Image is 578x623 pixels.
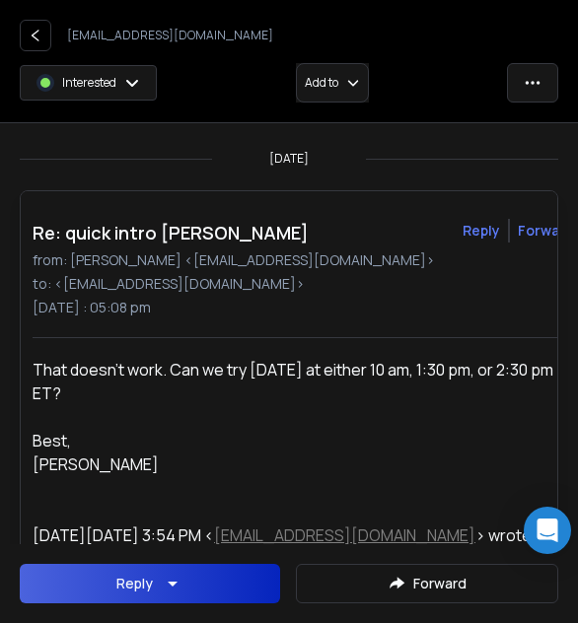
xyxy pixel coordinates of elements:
[20,564,280,603] button: Reply
[116,574,153,593] div: Reply
[33,523,558,547] div: [DATE][DATE] 3:54 PM < > wrote:
[20,63,157,103] button: Interested
[33,219,309,246] h1: Re: quick intro [PERSON_NAME]
[518,221,574,241] div: Forward
[33,358,558,476] div: That doesn't work. Can we try [DATE] at either 10 am, 1:30 pm, or 2:30 pm ET? Best, [PERSON_NAME]
[524,507,571,554] div: Open Intercom Messenger
[305,75,338,91] p: Add to
[62,75,116,91] p: Interested
[296,564,558,603] button: Forward
[33,250,574,270] p: from: [PERSON_NAME] <[EMAIL_ADDRESS][DOMAIN_NAME]>
[33,298,574,317] p: [DATE] : 05:08 pm
[214,524,475,546] a: [EMAIL_ADDRESS][DOMAIN_NAME]
[33,274,574,294] p: to: <[EMAIL_ADDRESS][DOMAIN_NAME]>
[463,221,500,241] button: Reply
[269,151,309,167] p: [DATE]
